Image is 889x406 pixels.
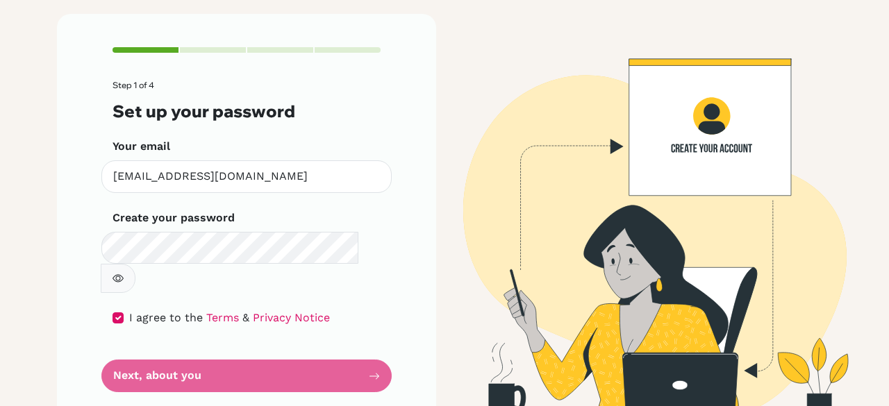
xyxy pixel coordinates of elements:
[113,210,235,226] label: Create your password
[113,138,170,155] label: Your email
[31,10,60,22] span: Help
[206,311,239,324] a: Terms
[253,311,330,324] a: Privacy Notice
[113,101,381,121] h3: Set up your password
[101,160,392,193] input: Insert your email*
[129,311,203,324] span: I agree to the
[242,311,249,324] span: &
[113,80,154,90] span: Step 1 of 4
